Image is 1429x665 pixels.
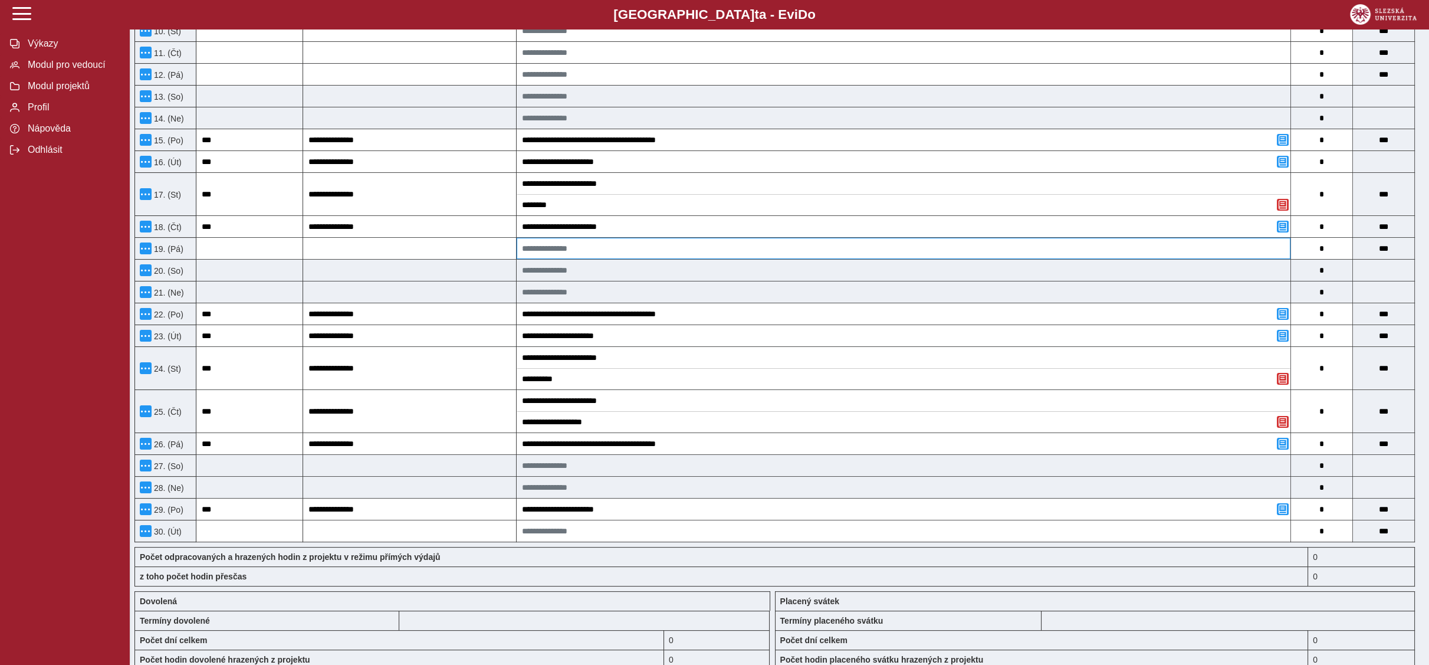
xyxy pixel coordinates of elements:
span: Modul pro vedoucí [24,60,120,70]
span: 18. (Čt) [152,222,182,232]
span: 22. (Po) [152,310,183,319]
span: 21. (Ne) [152,288,184,297]
span: 20. (So) [152,266,183,276]
span: o [807,7,816,22]
button: Přidat poznámku [1277,330,1289,342]
span: Odhlásit [24,145,120,155]
span: 30. (Út) [152,527,182,536]
button: Odstranit poznámku [1277,199,1289,211]
b: [GEOGRAPHIC_DATA] a - Evi [35,7,1394,22]
span: 26. (Pá) [152,440,183,449]
span: 10. (St) [152,27,181,36]
button: Menu [140,481,152,493]
div: 0 [664,630,770,650]
span: Výkazy [24,38,120,49]
button: Menu [140,68,152,80]
button: Přidat poznámku [1277,221,1289,232]
div: 0 [1308,630,1415,650]
button: Odstranit poznámku [1277,416,1289,428]
button: Menu [140,362,152,374]
span: 24. (St) [152,364,181,374]
button: Přidat poznámku [1277,156,1289,168]
span: Profil [24,102,120,113]
span: 28. (Ne) [152,483,184,493]
b: Dovolená [140,597,177,606]
span: 19. (Pá) [152,244,183,254]
button: Menu [140,134,152,146]
span: t [754,7,758,22]
b: Placený svátek [780,597,839,606]
b: Termíny dovolené [140,616,210,625]
b: Počet dní celkem [140,635,207,645]
button: Menu [140,25,152,37]
button: Přidat poznámku [1277,134,1289,146]
span: D [798,7,807,22]
button: Přidat poznámku [1277,503,1289,515]
b: Termíny placeného svátku [780,616,883,625]
div: 0 [1308,566,1415,587]
span: Nápověda [24,123,120,134]
span: 15. (Po) [152,136,183,145]
b: Počet hodin placeného svátku hrazených z projektu [780,655,984,664]
button: Menu [140,286,152,298]
img: logo_web_su.png [1350,4,1417,25]
b: z toho počet hodin přesčas [140,572,247,581]
span: 25. (Čt) [152,407,182,417]
button: Menu [140,264,152,276]
b: Počet dní celkem [780,635,847,645]
button: Menu [140,90,152,102]
span: 17. (St) [152,190,181,199]
button: Přidat poznámku [1277,438,1289,450]
span: 29. (Po) [152,505,183,515]
button: Menu [140,156,152,168]
button: Menu [140,112,152,124]
button: Menu [140,460,152,471]
span: 14. (Ne) [152,114,184,123]
span: 27. (So) [152,461,183,471]
button: Menu [140,243,152,254]
b: Počet hodin dovolené hrazených z projektu [140,655,310,664]
button: Přidat poznámku [1277,308,1289,320]
button: Odstranit poznámku [1277,373,1289,385]
span: Modul projektů [24,81,120,91]
button: Menu [140,405,152,417]
span: 13. (So) [152,92,183,101]
button: Menu [140,503,152,515]
button: Menu [140,308,152,320]
button: Menu [140,525,152,537]
button: Menu [140,47,152,58]
button: Menu [140,221,152,232]
button: Menu [140,188,152,200]
span: 23. (Út) [152,332,182,341]
button: Menu [140,438,152,450]
span: 16. (Út) [152,158,182,167]
span: 11. (Čt) [152,48,182,58]
b: Počet odpracovaných a hrazených hodin z projektu v režimu přímých výdajů [140,552,441,562]
div: Fond pracovní doby (52,8 h) a součet hodin (0 h) se neshodují! [1308,547,1415,566]
button: Menu [140,330,152,342]
span: 12. (Pá) [152,70,183,80]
